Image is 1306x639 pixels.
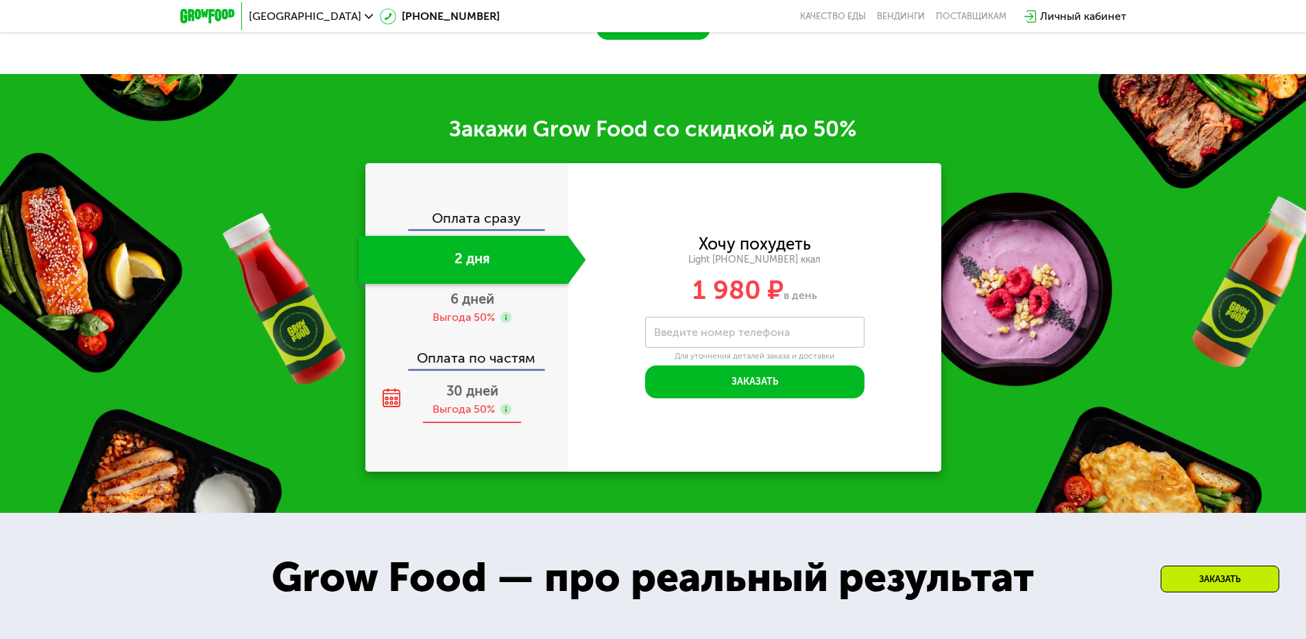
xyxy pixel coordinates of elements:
div: Заказать [1161,566,1279,592]
span: 1 980 ₽ [692,274,784,306]
div: Выгода 50% [433,310,495,325]
div: Хочу похудеть [699,237,811,252]
div: Grow Food — про реальный результат [241,546,1064,608]
a: Качество еды [800,11,866,22]
div: Для уточнения деталей заказа и доставки [645,351,864,362]
div: Оплата сразу [367,211,568,229]
button: Заказать [645,365,864,398]
label: Введите номер телефона [654,328,790,336]
div: Личный кабинет [1040,8,1126,25]
div: Оплата по частям [367,337,568,369]
span: в день [784,289,817,302]
span: 6 дней [450,291,494,307]
div: Light [PHONE_NUMBER] ккал [568,254,941,266]
div: поставщикам [936,11,1006,22]
a: [PHONE_NUMBER] [380,8,500,25]
div: Выгода 50% [433,402,495,417]
span: 30 дней [446,383,498,399]
a: Вендинги [877,11,925,22]
span: [GEOGRAPHIC_DATA] [249,11,361,22]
